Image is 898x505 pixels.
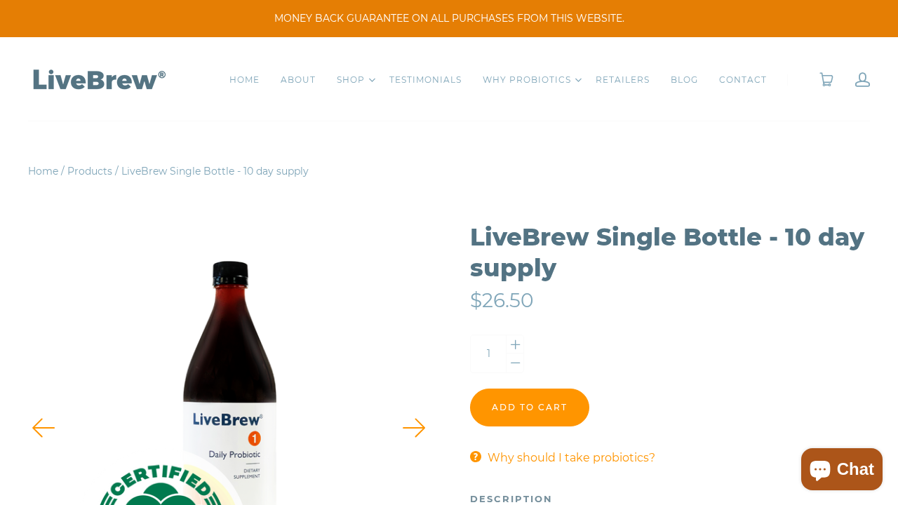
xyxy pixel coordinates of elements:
[121,165,309,177] span: LiveBrew Single Bottle - 10 day supply
[28,67,168,91] img: LiveBrew
[471,335,506,372] input: Quantity
[337,73,365,87] a: SHOP
[596,73,650,87] a: RETAILERS
[470,222,876,283] h1: LiveBrew Single Bottle - 10 day supply
[115,165,119,177] span: /
[21,11,877,26] span: MONEY BACK GUARANTEE ON ALL PURCHASES FROM THIS WEBSITE.
[28,165,58,177] a: Home
[797,448,887,494] inbox-online-store-chat: Shopify online store chat
[470,288,534,312] span: $26.50
[389,73,462,87] a: TESTIMONIALS
[483,73,571,87] a: WHY PROBIOTICS
[470,389,589,426] input: Add to cart
[671,73,698,87] a: BLOG
[719,73,767,87] a: CONTACT
[488,451,655,464] span: Why should I take probiotics?
[229,73,260,87] a: HOME
[488,449,655,467] a: Why should I take probiotics?
[67,165,112,177] a: Products
[61,165,65,177] span: /
[281,73,316,87] a: ABOUT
